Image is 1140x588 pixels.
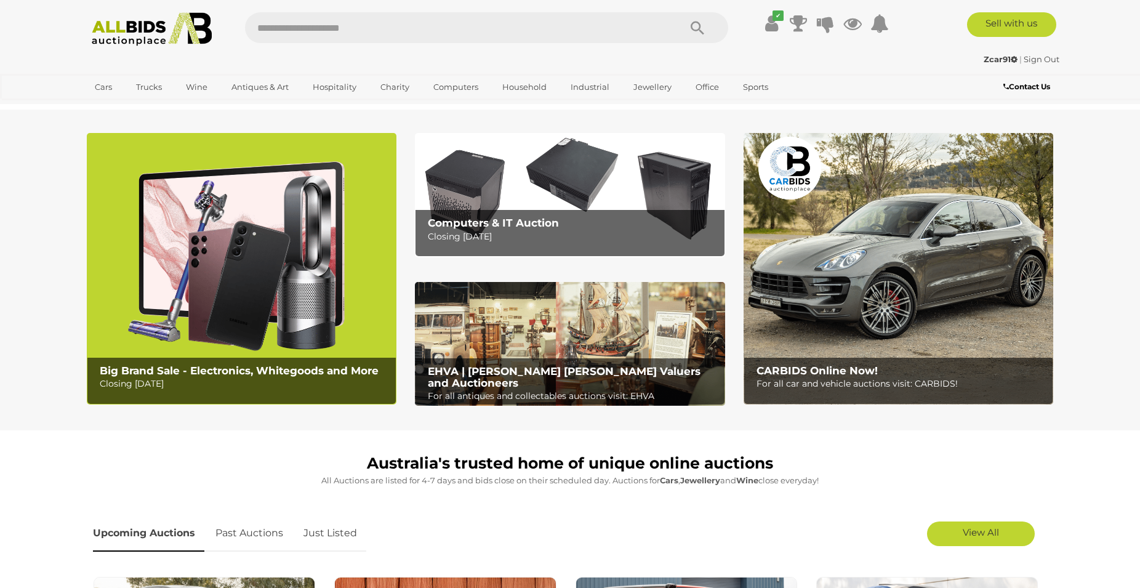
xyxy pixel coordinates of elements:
a: Computers [425,77,486,97]
a: Big Brand Sale - Electronics, Whitegoods and More Big Brand Sale - Electronics, Whitegoods and Mo... [87,133,396,405]
a: Industrial [563,77,617,97]
p: Closing [DATE] [428,229,718,244]
a: Contact Us [1003,80,1053,94]
i: ✔ [773,10,784,21]
a: Jewellery [625,77,680,97]
b: EHVA | [PERSON_NAME] [PERSON_NAME] Valuers and Auctioneers [428,365,700,389]
p: For all car and vehicle auctions visit: CARBIDS! [757,376,1046,392]
a: Past Auctions [206,515,292,552]
a: [GEOGRAPHIC_DATA] [87,97,190,118]
strong: Jewellery [680,475,720,485]
p: Closing [DATE] [100,376,390,392]
span: | [1019,54,1022,64]
strong: Zcar91 [984,54,1018,64]
img: CARBIDS Online Now! [744,133,1053,405]
span: View All [963,526,999,538]
b: Computers & IT Auction [428,217,559,229]
strong: Wine [736,475,758,485]
a: Zcar91 [984,54,1019,64]
button: Search [667,12,728,43]
a: View All [927,522,1035,546]
img: Computers & IT Auction [415,133,725,257]
a: Office [688,77,727,97]
img: Big Brand Sale - Electronics, Whitegoods and More [87,133,396,405]
a: Hospitality [305,77,364,97]
img: Allbids.com.au [85,12,219,46]
a: Cars [87,77,120,97]
a: Wine [178,77,215,97]
p: For all antiques and collectables auctions visit: EHVA [428,389,718,404]
img: EHVA | Evans Hastings Valuers and Auctioneers [415,282,725,406]
a: Sign Out [1024,54,1059,64]
a: Trucks [128,77,170,97]
b: CARBIDS Online Now! [757,364,878,377]
a: Computers & IT Auction Computers & IT Auction Closing [DATE] [415,133,725,257]
a: Antiques & Art [223,77,297,97]
a: Sports [735,77,776,97]
a: Upcoming Auctions [93,515,204,552]
a: Household [494,77,555,97]
a: Just Listed [294,515,366,552]
a: EHVA | Evans Hastings Valuers and Auctioneers EHVA | [PERSON_NAME] [PERSON_NAME] Valuers and Auct... [415,282,725,406]
h1: Australia's trusted home of unique online auctions [93,455,1047,472]
b: Contact Us [1003,82,1050,91]
p: All Auctions are listed for 4-7 days and bids close on their scheduled day. Auctions for , and cl... [93,473,1047,488]
a: Sell with us [967,12,1056,37]
strong: Cars [660,475,678,485]
a: CARBIDS Online Now! CARBIDS Online Now! For all car and vehicle auctions visit: CARBIDS! [744,133,1053,405]
a: Charity [372,77,417,97]
a: ✔ [762,12,781,34]
b: Big Brand Sale - Electronics, Whitegoods and More [100,364,379,377]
